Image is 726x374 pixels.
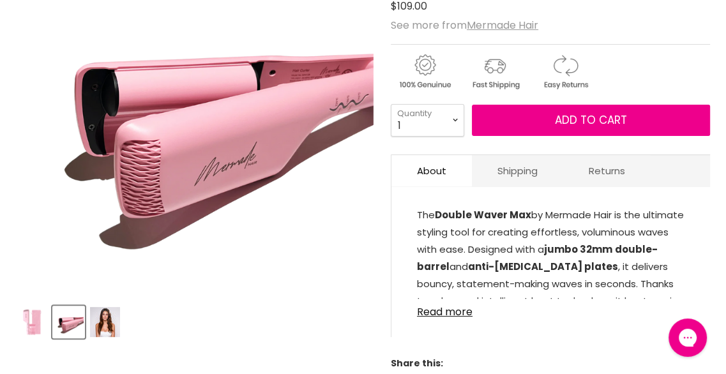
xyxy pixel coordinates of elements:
[417,299,684,318] a: Read more
[391,104,464,136] select: Quantity
[391,155,472,186] a: About
[391,52,458,91] img: genuine.gif
[555,112,627,128] span: Add to cart
[461,52,529,91] img: shipping.gif
[563,155,651,186] a: Returns
[17,307,47,337] img: Mermade Hair Double Waver Max
[417,208,684,342] span: The by Mermade Hair is the ultimate styling tool for creating effortless, voluminous waves with e...
[90,307,120,337] img: Mermade Hair Double Waver Max
[472,155,563,186] a: Shipping
[52,306,85,338] button: Mermade Hair Double Waver Max
[89,306,121,338] button: Mermade Hair Double Waver Max
[16,306,49,338] button: Mermade Hair Double Waver Max
[662,314,713,361] iframe: Gorgias live chat messenger
[54,307,84,337] img: Mermade Hair Double Waver Max
[391,18,538,33] span: See more from
[544,243,612,256] strong: jumbo 32mm
[391,357,443,370] span: Share this:
[468,260,618,273] strong: anti-[MEDICAL_DATA] plates
[531,52,599,91] img: returns.gif
[14,302,375,338] div: Product thumbnails
[467,18,538,33] a: Mermade Hair
[472,105,710,137] button: Add to cart
[417,243,658,273] strong: double-barrel
[435,208,531,221] strong: Double Waver Max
